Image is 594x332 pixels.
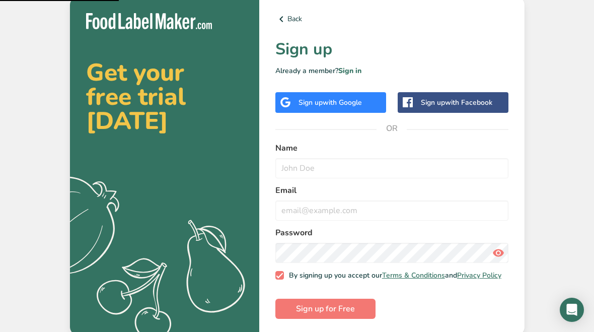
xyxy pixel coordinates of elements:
label: Name [275,142,508,154]
h1: Sign up [275,37,508,61]
input: John Doe [275,158,508,178]
button: Sign up for Free [275,299,376,319]
a: Terms & Conditions [382,271,445,280]
div: Sign up [421,97,492,108]
span: with Google [323,98,362,107]
h2: Get your free trial [DATE] [86,60,243,133]
span: Sign up for Free [296,303,355,315]
span: with Facebook [445,98,492,107]
label: Email [275,184,508,196]
p: Already a member? [275,65,508,76]
span: By signing up you accept our and [284,271,501,280]
input: email@example.com [275,201,508,221]
div: Sign up [299,97,362,108]
div: Open Intercom Messenger [560,298,584,322]
a: Privacy Policy [457,271,501,280]
label: Password [275,227,508,239]
span: OR [377,113,407,144]
img: Food Label Maker [86,13,212,30]
a: Back [275,13,508,25]
a: Sign in [338,66,361,76]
